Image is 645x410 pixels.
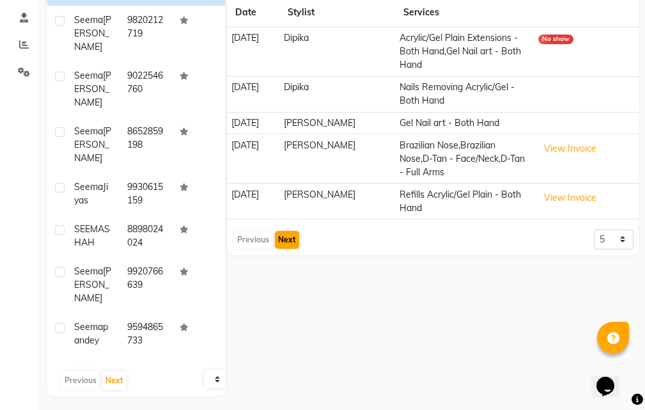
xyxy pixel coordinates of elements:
[228,76,281,112] td: [DATE]
[120,61,173,117] td: 9022546760
[538,188,602,208] button: View Invoice
[74,70,103,81] span: Seema
[228,28,281,77] td: [DATE]
[120,173,173,215] td: 9930615159
[280,134,396,184] td: [PERSON_NAME]
[275,231,299,249] button: Next
[120,313,173,355] td: 9594865733
[228,184,281,219] td: [DATE]
[74,125,103,137] span: Seema
[74,14,103,26] span: Seema
[74,125,111,164] span: [PERSON_NAME]
[396,184,534,219] td: Refills Acrylic/Gel Plain - Both Hand
[120,215,173,257] td: 8898024024
[396,28,534,77] td: Acrylic/Gel Plain Extensions - Both Hand,Gel Nail art - Both Hand
[591,359,632,397] iframe: chat widget
[120,257,173,313] td: 9920766639
[538,139,602,159] button: View Invoice
[74,265,103,277] span: seema
[538,35,573,44] div: No show
[74,70,111,108] span: [PERSON_NAME]
[74,265,111,304] span: [PERSON_NAME]
[228,134,281,184] td: [DATE]
[280,112,396,134] td: [PERSON_NAME]
[120,117,173,173] td: 8652859198
[120,6,173,61] td: 9820212719
[280,28,396,77] td: Dipika
[396,76,534,112] td: Nails Removing Acrylic/Gel - Both Hand
[280,76,396,112] td: Dipika
[280,184,396,219] td: [PERSON_NAME]
[74,181,103,193] span: Seema
[228,112,281,134] td: [DATE]
[102,372,127,390] button: Next
[74,321,103,333] span: seema
[74,223,104,235] span: SEEMA
[396,112,534,134] td: Gel Nail art - Both Hand
[396,134,534,184] td: Brazilian Nose,Brazilian Nose,D-Tan - Face/Neck,D-Tan - Full Arms
[74,14,111,52] span: [PERSON_NAME]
